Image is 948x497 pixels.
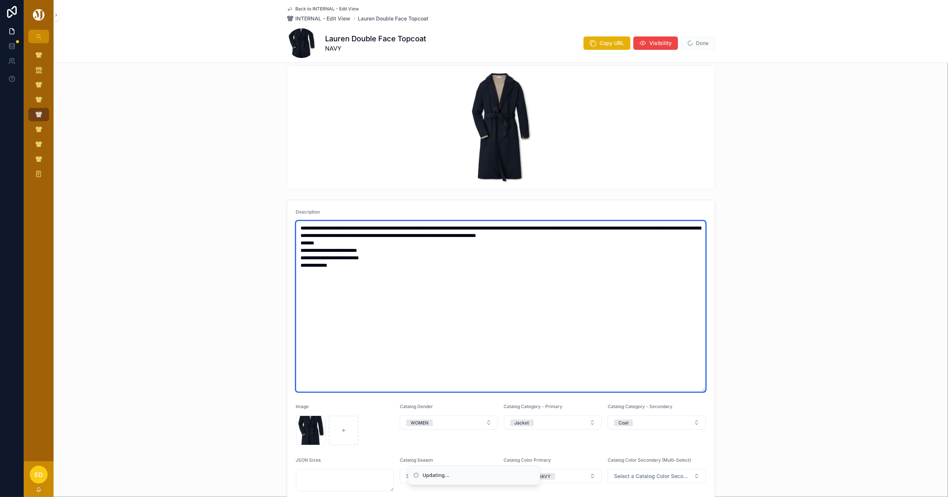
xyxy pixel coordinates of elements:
[287,6,359,12] a: Back to INTERNAL - Edit View
[608,404,672,409] span: Catalog Category - Secondary
[423,472,450,479] div: Updating...
[296,457,321,463] span: JSON Sizes
[608,457,691,463] span: Catalog Color Secondary (Multi-Select)
[510,419,534,426] button: Unselect JACKET
[538,473,551,480] div: NAVY
[411,420,428,426] div: WOMEN
[400,457,433,463] span: Catalog Season
[406,472,467,480] span: Select a Catalog Season
[24,43,54,190] div: scrollable content
[358,15,429,22] a: Lauren Double Face Topcoat
[35,470,43,479] span: ED
[504,457,551,463] span: Catalog Color Primary
[618,420,629,426] div: Coat
[296,209,320,215] span: Description
[296,6,359,12] span: Back to INTERNAL - Edit View
[608,469,706,483] button: Select Button
[325,44,427,53] span: NAVY
[467,65,534,189] img: 6tWn_Ud-1MMkp1tXlh2CFUrcThnuhKn-9tdZONXnX5I-s_1500x1500.jpg
[325,33,427,44] h1: Lauren Double Face Topcoat
[400,469,498,483] button: Select Button
[287,15,351,22] a: INTERNAL - Edit View
[400,416,498,430] button: Select Button
[504,416,602,430] button: Select Button
[504,404,563,409] span: Catalog Category - Primary
[32,9,46,21] img: App logo
[296,15,351,22] span: INTERNAL - Edit View
[650,39,672,47] span: Visibility
[614,472,691,480] span: Select a Catalog Color Secondary (Multi-Select)
[600,39,624,47] span: Copy URL
[608,416,706,430] button: Select Button
[633,36,678,50] button: Visibility
[515,420,529,426] div: Jacket
[296,404,309,409] span: Image
[614,419,633,426] button: Unselect COAT
[504,469,602,483] button: Select Button
[584,36,630,50] button: Copy URL
[400,404,433,409] span: Catalog Gender
[534,472,555,480] button: Unselect NAVY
